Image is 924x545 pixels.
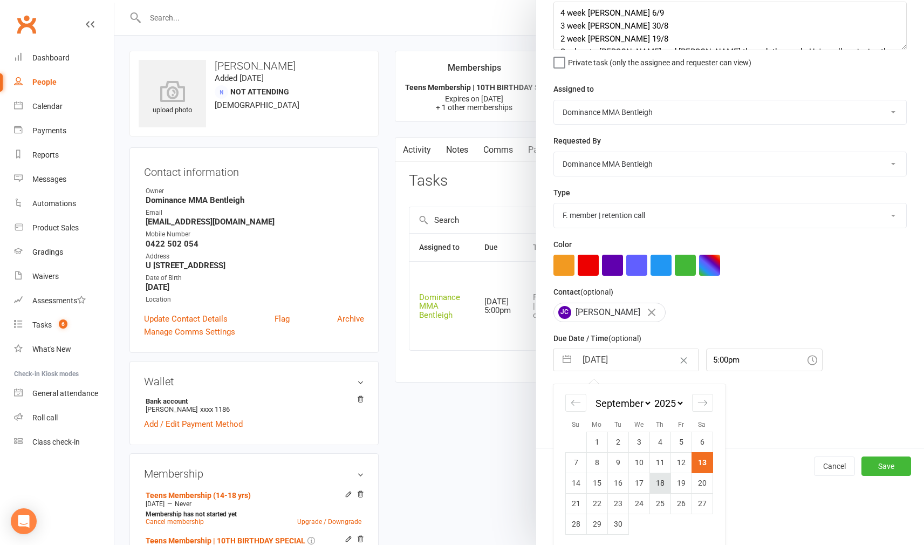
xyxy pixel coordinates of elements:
[634,421,644,428] small: We
[656,421,663,428] small: Th
[670,493,692,514] td: Friday, September 26, 2025
[553,135,601,147] label: Requested By
[14,216,114,240] a: Product Sales
[14,46,114,70] a: Dashboard
[670,473,692,493] td: Friday, September 19, 2025
[568,54,751,67] span: Private task (only the assignee and requester can view)
[692,394,713,412] div: Move forward to switch to the next month.
[628,493,649,514] td: Wednesday, September 24, 2025
[565,394,586,412] div: Move backward to switch to the previous month.
[32,199,76,208] div: Automations
[692,493,713,514] td: Saturday, September 27, 2025
[32,389,98,398] div: General attendance
[565,493,586,514] td: Sunday, September 21, 2025
[608,334,641,343] small: (optional)
[32,78,57,86] div: People
[553,2,907,50] textarea: 4 week [PERSON_NAME] 6/9 3 week [PERSON_NAME] 30/8 2 week [PERSON_NAME] 19/8 Spoken to [PERSON_NA...
[607,473,628,493] td: Tuesday, September 16, 2025
[607,432,628,452] td: Tuesday, September 2, 2025
[553,332,641,344] label: Due Date / Time
[553,303,666,322] div: [PERSON_NAME]
[32,296,86,305] div: Assessments
[586,473,607,493] td: Monday, September 15, 2025
[14,430,114,454] a: Class kiosk mode
[32,126,66,135] div: Payments
[14,264,114,289] a: Waivers
[628,473,649,493] td: Wednesday, September 17, 2025
[558,306,571,319] span: JC
[614,421,621,428] small: Tu
[572,421,579,428] small: Su
[586,514,607,534] td: Monday, September 29, 2025
[565,514,586,534] td: Sunday, September 28, 2025
[698,421,706,428] small: Sa
[607,493,628,514] td: Tuesday, September 23, 2025
[32,345,71,353] div: What's New
[692,473,713,493] td: Saturday, September 20, 2025
[14,167,114,192] a: Messages
[649,432,670,452] td: Thursday, September 4, 2025
[586,432,607,452] td: Monday, September 1, 2025
[59,319,67,329] span: 6
[32,151,59,159] div: Reports
[14,313,114,337] a: Tasks 6
[628,452,649,473] td: Wednesday, September 10, 2025
[607,452,628,473] td: Tuesday, September 9, 2025
[649,493,670,514] td: Thursday, September 25, 2025
[14,381,114,406] a: General attendance kiosk mode
[692,432,713,452] td: Saturday, September 6, 2025
[678,421,684,428] small: Fr
[628,432,649,452] td: Wednesday, September 3, 2025
[32,413,58,422] div: Roll call
[586,493,607,514] td: Monday, September 22, 2025
[553,381,616,393] label: Email preferences
[649,473,670,493] td: Thursday, September 18, 2025
[586,452,607,473] td: Monday, September 8, 2025
[861,457,911,476] button: Save
[32,53,70,62] div: Dashboard
[14,119,114,143] a: Payments
[32,175,66,183] div: Messages
[32,223,79,232] div: Product Sales
[553,286,613,298] label: Contact
[670,432,692,452] td: Friday, September 5, 2025
[553,187,570,199] label: Type
[580,288,613,296] small: (optional)
[14,289,114,313] a: Assessments
[14,143,114,167] a: Reports
[553,239,572,250] label: Color
[32,438,80,446] div: Class check-in
[14,406,114,430] a: Roll call
[14,94,114,119] a: Calendar
[565,473,586,493] td: Sunday, September 14, 2025
[592,421,601,428] small: Mo
[692,452,713,473] td: Selected. Saturday, September 13, 2025
[14,240,114,264] a: Gradings
[674,350,693,370] button: Clear Date
[814,457,855,476] button: Cancel
[607,514,628,534] td: Tuesday, September 30, 2025
[32,248,63,256] div: Gradings
[649,452,670,473] td: Thursday, September 11, 2025
[32,102,63,111] div: Calendar
[553,83,594,95] label: Assigned to
[565,452,586,473] td: Sunday, September 7, 2025
[14,70,114,94] a: People
[32,321,52,329] div: Tasks
[14,337,114,362] a: What's New
[11,508,37,534] div: Open Intercom Messenger
[32,272,59,281] div: Waivers
[14,192,114,216] a: Automations
[670,452,692,473] td: Friday, September 12, 2025
[13,11,40,38] a: Clubworx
